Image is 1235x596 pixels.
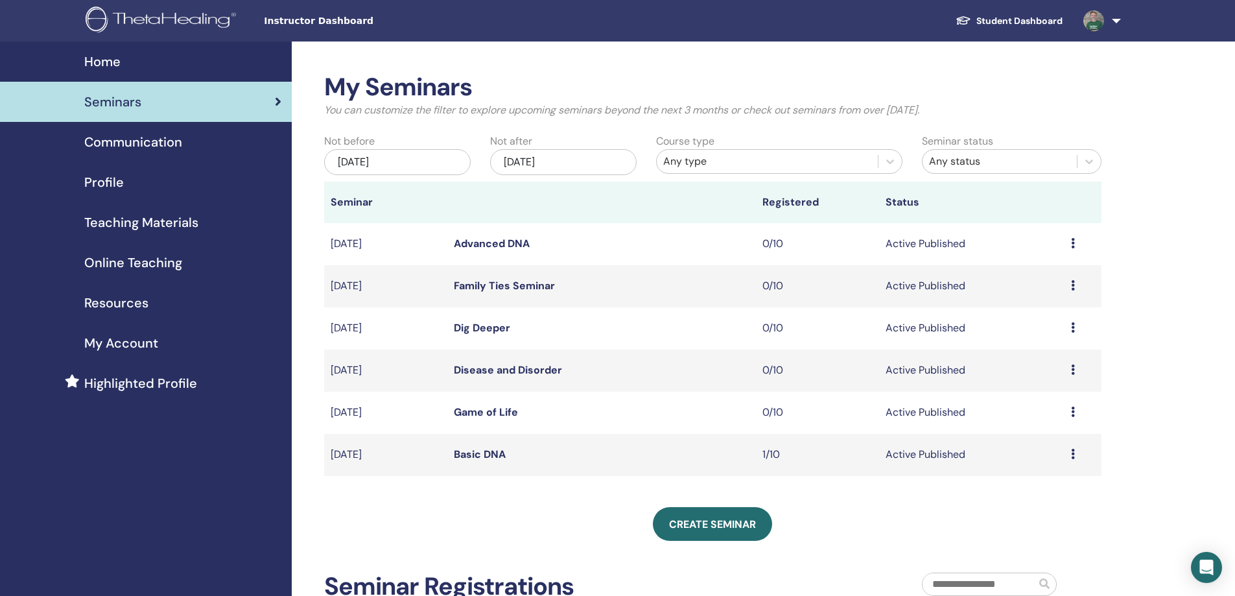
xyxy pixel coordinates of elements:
[756,223,879,265] td: 0/10
[84,132,182,152] span: Communication
[324,73,1101,102] h2: My Seminars
[454,363,562,377] a: Disease and Disorder
[879,392,1064,434] td: Active Published
[84,92,141,112] span: Seminars
[324,434,447,476] td: [DATE]
[454,447,506,461] a: Basic DNA
[756,350,879,392] td: 0/10
[663,154,871,169] div: Any type
[756,307,879,350] td: 0/10
[879,307,1064,350] td: Active Published
[929,154,1070,169] div: Any status
[454,279,555,292] a: Family Ties Seminar
[84,333,158,353] span: My Account
[756,392,879,434] td: 0/10
[879,265,1064,307] td: Active Published
[324,134,375,149] label: Not before
[1083,10,1104,31] img: default.jpg
[945,9,1073,33] a: Student Dashboard
[324,392,447,434] td: [DATE]
[454,405,518,419] a: Game of Life
[879,223,1064,265] td: Active Published
[656,134,714,149] label: Course type
[756,434,879,476] td: 1/10
[264,14,458,28] span: Instructor Dashboard
[84,173,124,192] span: Profile
[84,253,182,272] span: Online Teaching
[84,293,148,313] span: Resources
[653,507,772,541] a: Create seminar
[84,374,197,393] span: Highlighted Profile
[879,350,1064,392] td: Active Published
[879,434,1064,476] td: Active Published
[324,223,447,265] td: [DATE]
[84,52,121,71] span: Home
[84,213,198,232] span: Teaching Materials
[454,321,510,335] a: Dig Deeper
[490,149,637,175] div: [DATE]
[324,149,471,175] div: [DATE]
[879,182,1064,223] th: Status
[756,265,879,307] td: 0/10
[922,134,993,149] label: Seminar status
[490,134,532,149] label: Not after
[1191,552,1222,583] div: Open Intercom Messenger
[324,307,447,350] td: [DATE]
[956,15,971,26] img: graduation-cap-white.svg
[324,182,447,223] th: Seminar
[454,237,530,250] a: Advanced DNA
[324,350,447,392] td: [DATE]
[324,265,447,307] td: [DATE]
[756,182,879,223] th: Registered
[324,102,1101,118] p: You can customize the filter to explore upcoming seminars beyond the next 3 months or check out s...
[86,6,241,36] img: logo.png
[669,518,756,531] span: Create seminar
